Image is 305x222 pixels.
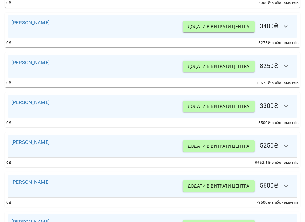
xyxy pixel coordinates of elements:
[183,139,294,154] h6: 5250 ₴
[257,200,299,206] span: -9500 ₴ з абонементів
[183,61,255,72] button: Додати в витрати центра
[188,23,250,30] span: Додати в витрати центра
[188,63,250,70] span: Додати в витрати центра
[11,179,50,185] a: [PERSON_NAME]
[183,178,294,194] h6: 5600 ₴
[257,40,299,46] span: -5275 ₴ з абонементів
[183,19,294,34] h6: 3400 ₴
[254,160,299,166] span: -9962.5 ₴ з абонементів
[183,21,255,32] button: Додати в витрати центра
[11,139,50,145] a: [PERSON_NAME]
[183,180,255,192] button: Додати в витрати центра
[188,182,250,190] span: Додати в витрати центра
[183,140,255,152] button: Додати в витрати центра
[6,160,12,166] span: 0 ₴
[188,142,250,150] span: Додати в витрати центра
[6,40,12,46] span: 0 ₴
[188,102,250,110] span: Додати в витрати центра
[11,20,50,26] a: [PERSON_NAME]
[6,80,12,86] span: 0 ₴
[255,80,299,86] span: -16575 ₴ з абонементів
[183,99,294,114] h6: 3300 ₴
[11,59,50,65] a: [PERSON_NAME]
[6,200,12,206] span: 0 ₴
[183,59,294,74] h6: 8250 ₴
[183,101,255,112] button: Додати в витрати центра
[6,120,12,126] span: 0 ₴
[257,120,299,126] span: -5500 ₴ з абонементів
[11,99,50,105] a: [PERSON_NAME]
